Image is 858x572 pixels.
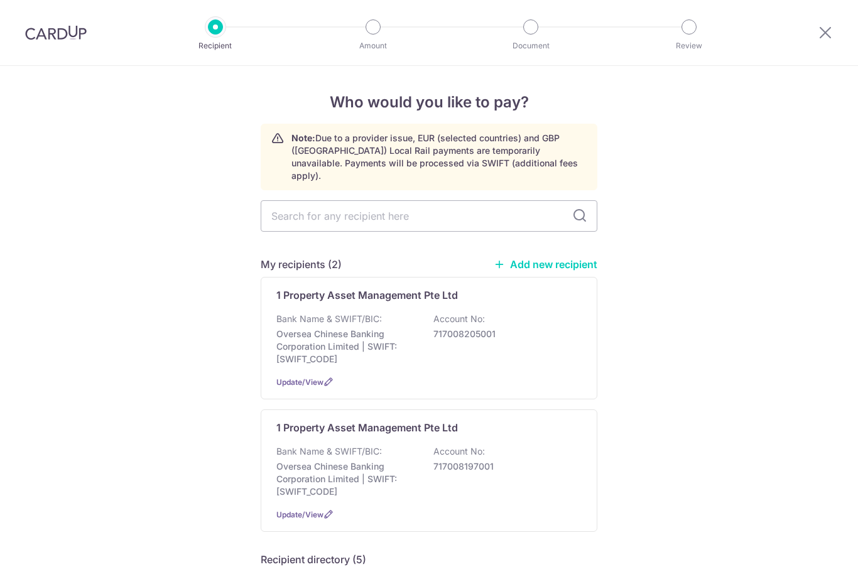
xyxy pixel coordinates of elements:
a: Update/View [276,510,323,519]
a: Add new recipient [494,258,597,271]
p: Bank Name & SWIFT/BIC: [276,445,382,458]
p: Oversea Chinese Banking Corporation Limited | SWIFT: [SWIFT_CODE] [276,460,417,498]
strong: Note: [291,132,315,143]
img: CardUp [25,25,87,40]
p: Oversea Chinese Banking Corporation Limited | SWIFT: [SWIFT_CODE] [276,328,417,365]
input: Search for any recipient here [261,200,597,232]
p: Amount [327,40,420,52]
p: 1 Property Asset Management Pte Ltd [276,420,458,435]
p: Due to a provider issue, EUR (selected countries) and GBP ([GEOGRAPHIC_DATA]) Local Rail payments... [291,132,587,182]
a: Update/View [276,377,323,387]
p: 717008197001 [433,460,574,473]
p: Document [484,40,577,52]
h5: Recipient directory (5) [261,552,366,567]
p: Recipient [169,40,262,52]
p: 717008205001 [433,328,574,340]
p: 1 Property Asset Management Pte Ltd [276,288,458,303]
p: Review [643,40,736,52]
p: Bank Name & SWIFT/BIC: [276,313,382,325]
h4: Who would you like to pay? [261,91,597,114]
p: Account No: [433,445,485,458]
h5: My recipients (2) [261,257,342,272]
p: Account No: [433,313,485,325]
